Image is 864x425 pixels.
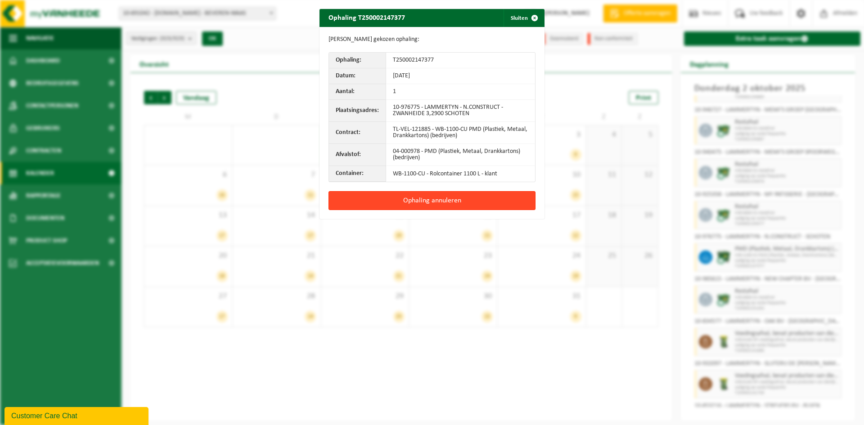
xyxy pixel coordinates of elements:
th: Contract: [329,122,386,144]
td: [DATE] [386,68,535,84]
p: [PERSON_NAME] gekozen ophaling: [328,36,535,43]
iframe: chat widget [4,405,150,425]
button: Sluiten [504,9,544,27]
th: Afvalstof: [329,144,386,166]
th: Container: [329,166,386,182]
button: Ophaling annuleren [328,191,535,210]
th: Aantal: [329,84,386,100]
td: 04-000978 - PMD (Plastiek, Metaal, Drankkartons) (bedrijven) [386,144,535,166]
th: Plaatsingsadres: [329,100,386,122]
th: Datum: [329,68,386,84]
td: T250002147377 [386,53,535,68]
h2: Ophaling T250002147377 [319,9,414,26]
th: Ophaling: [329,53,386,68]
td: WB-1100-CU - Rolcontainer 1100 L - klant [386,166,535,182]
td: TL-VEL-121885 - WB-1100-CU PMD (Plastiek, Metaal, Drankkartons) (bedrijven) [386,122,535,144]
td: 10-976775 - LAMMERTYN - N.CONSTRUCT - ZWANHEIDE 3,2900 SCHOTEN [386,100,535,122]
td: 1 [386,84,535,100]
